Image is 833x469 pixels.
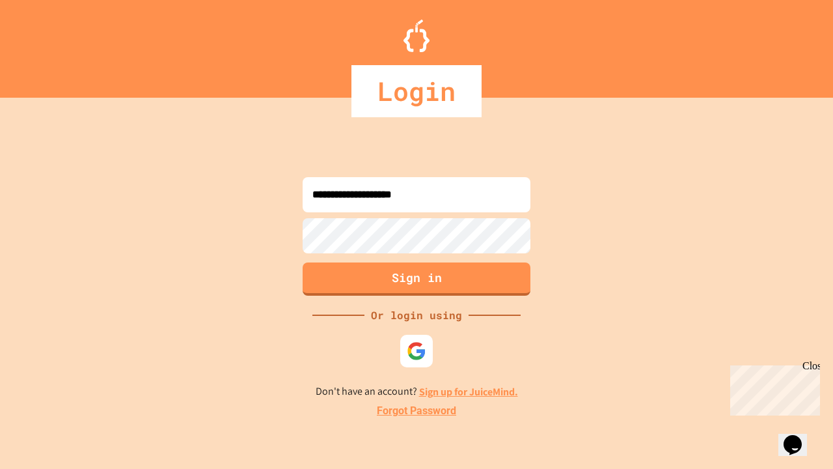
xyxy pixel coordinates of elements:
a: Sign up for JuiceMind. [419,385,518,399]
p: Don't have an account? [316,384,518,400]
div: Or login using [364,307,469,323]
a: Forgot Password [377,403,456,419]
div: Login [351,65,482,117]
img: Logo.svg [403,20,430,52]
button: Sign in [303,263,530,296]
div: Chat with us now!Close [5,5,90,83]
iframe: chat widget [778,417,820,456]
iframe: chat widget [725,360,820,416]
img: google-icon.svg [407,341,426,361]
